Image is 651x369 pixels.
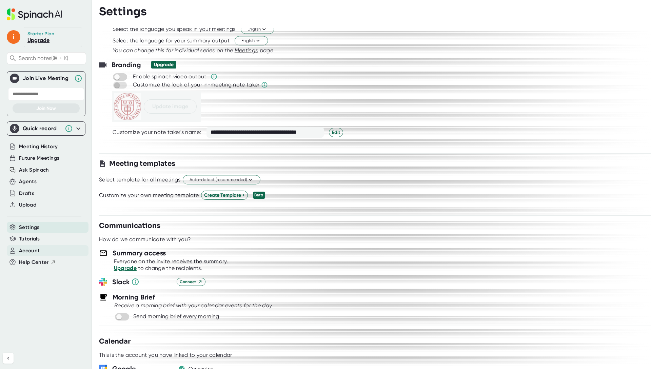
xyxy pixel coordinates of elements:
[19,143,58,151] button: Meeting History
[190,177,254,183] span: Auto-detect (recommended)
[10,72,82,85] div: Join Live MeetingJoin Live Meeting
[23,75,71,82] div: Join Live Meeting
[19,154,59,162] button: Future Meetings
[114,265,651,272] div: to change the recipients.
[248,26,267,33] span: English
[241,25,274,34] button: English
[11,75,18,82] img: Join Live Meeting
[99,5,147,18] h3: Settings
[235,47,258,54] span: Meetings
[36,105,56,111] span: Join Now
[19,190,34,197] button: Drafts
[19,235,40,243] button: Tutorials
[13,103,80,113] button: Join Now
[113,37,230,44] div: Select the language for your summary output
[99,176,181,183] div: Select template for all meetings
[19,55,84,61] span: Search notes (⌘ + K)
[332,129,340,136] span: Edit
[154,62,174,68] div: Upgrade
[133,73,206,80] div: Enable spinach video output
[113,47,273,54] i: You can change this for individual series on the page
[109,159,175,169] h3: Meeting templates
[114,265,137,271] a: Upgrade
[113,292,155,302] h3: Morning Brief
[113,26,236,33] div: Select the language you speak in your meetings
[112,277,172,287] h3: Slack
[19,258,56,266] button: Help Center
[144,99,197,114] button: Update image
[99,336,131,347] h3: Calendar
[112,60,141,70] h3: Branding
[152,102,188,111] span: Update image
[99,192,199,199] div: Customize your own meeting template
[177,278,205,286] button: Connect
[19,224,40,231] button: Settings
[99,352,232,358] div: This is the account you have linked to your calendar
[99,221,160,231] h3: Communications
[114,302,272,309] i: Receive a morning brief with your calendar events for the day
[19,178,37,186] button: Agents
[27,37,50,43] a: Upgrade
[133,81,259,88] div: Customize the look of your in-meeting note taker
[113,248,166,258] h3: Summary access
[7,30,20,44] span: i
[329,128,343,137] button: Edit
[19,247,40,255] button: Account
[183,175,260,184] button: Auto-detect (recommended)
[133,313,219,320] div: Send morning brief every morning
[241,38,261,44] span: English
[19,258,49,266] span: Help Center
[113,129,201,136] div: Customize your note taker's name:
[19,166,49,174] button: Ask Spinach
[114,93,141,120] img: picture
[99,236,191,243] div: How do we communicate with you?
[235,36,268,45] button: English
[180,279,202,285] span: Connect
[19,201,36,209] button: Upload
[27,31,55,37] div: Starter Plan
[3,353,14,364] button: Collapse sidebar
[201,191,248,200] button: Create Template +
[23,125,61,132] div: Quick record
[10,122,82,135] div: Quick record
[235,46,258,55] button: Meetings
[204,192,245,199] span: Create Template +
[114,258,651,265] div: Everyone on the invite receives the summary.
[253,192,265,199] div: Beta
